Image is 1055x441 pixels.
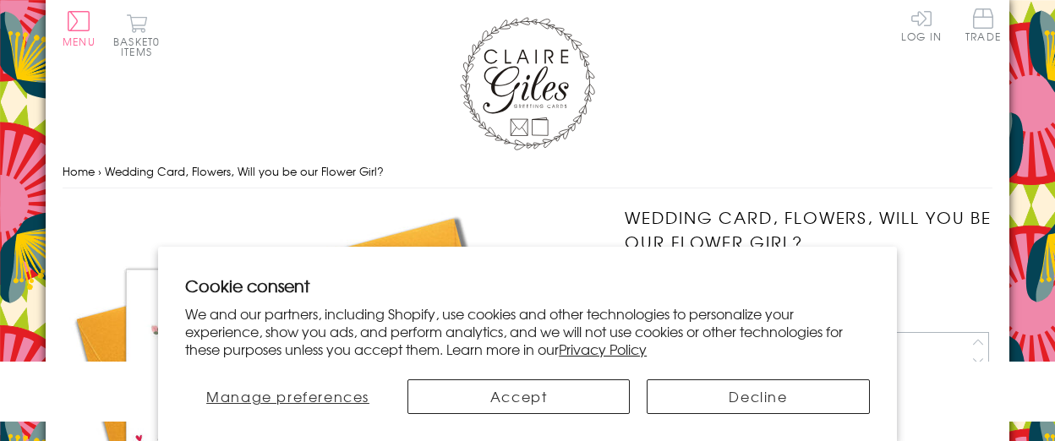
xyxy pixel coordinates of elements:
[121,34,160,59] span: 0 items
[185,379,391,414] button: Manage preferences
[63,163,95,179] a: Home
[460,17,595,150] img: Claire Giles Greetings Cards
[407,379,630,414] button: Accept
[98,163,101,179] span: ›
[185,305,870,357] p: We and our partners, including Shopify, use cookies and other technologies to personalize your ex...
[901,8,942,41] a: Log In
[113,14,160,57] button: Basket0 items
[965,8,1001,45] a: Trade
[63,34,96,49] span: Menu
[63,11,96,46] button: Menu
[625,205,992,254] h1: Wedding Card, Flowers, Will you be our Flower Girl?
[647,379,869,414] button: Decline
[185,274,870,297] h2: Cookie consent
[105,163,384,179] span: Wedding Card, Flowers, Will you be our Flower Girl?
[965,8,1001,41] span: Trade
[559,339,647,359] a: Privacy Policy
[63,155,992,189] nav: breadcrumbs
[206,386,369,406] span: Manage preferences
